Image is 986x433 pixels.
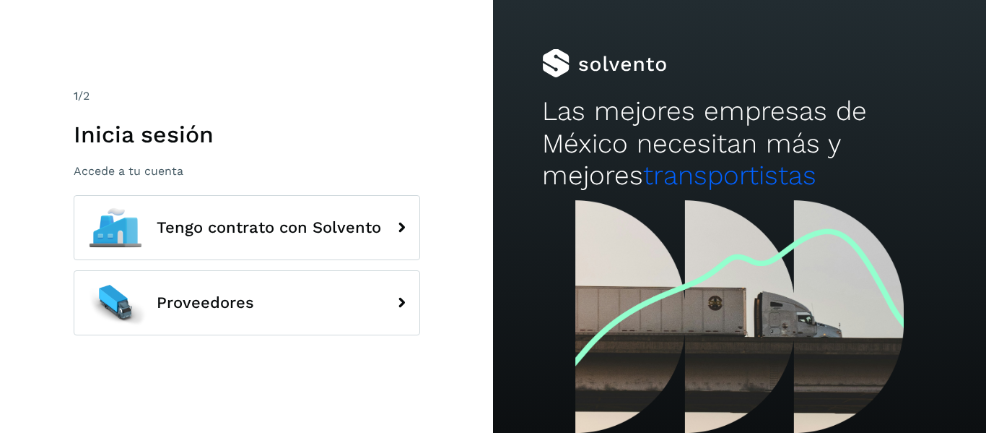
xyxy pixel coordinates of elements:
[74,89,78,103] span: 1
[157,219,381,236] span: Tengo contrato con Solvento
[74,270,420,335] button: Proveedores
[74,87,420,105] div: /2
[74,164,420,178] p: Accede a tu cuenta
[643,160,816,191] span: transportistas
[74,195,420,260] button: Tengo contrato con Solvento
[157,294,254,312] span: Proveedores
[74,121,420,148] h1: Inicia sesión
[542,95,936,192] h2: Las mejores empresas de México necesitan más y mejores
